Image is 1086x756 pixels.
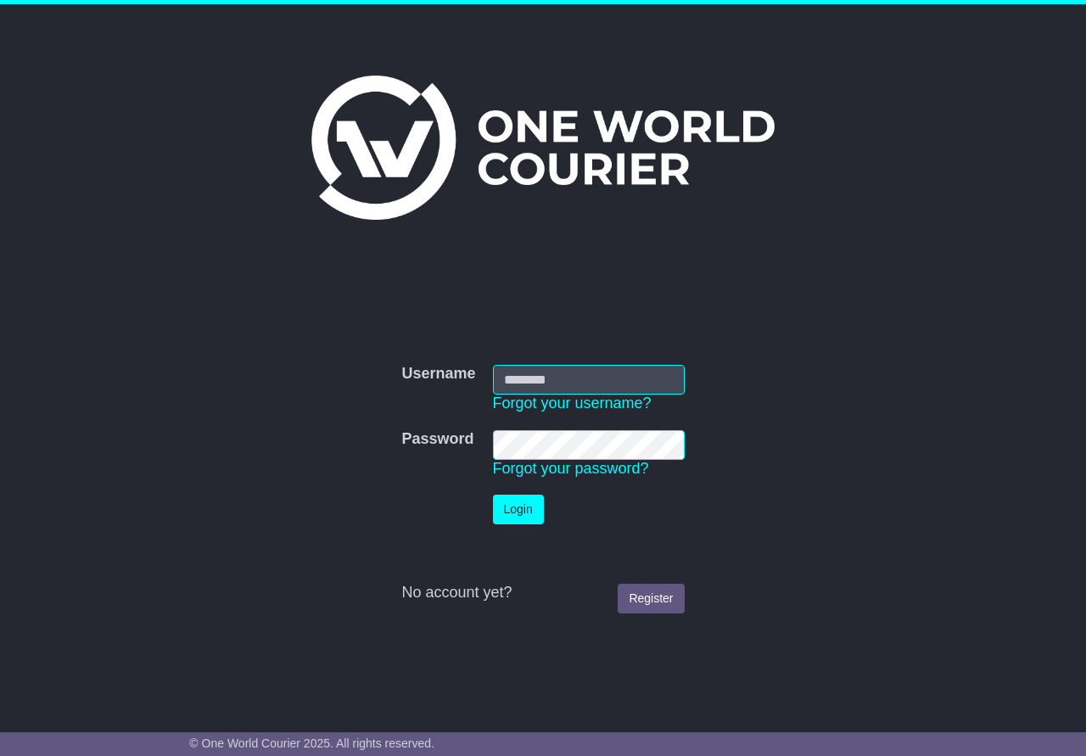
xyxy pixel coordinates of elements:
a: Forgot your password? [493,460,649,477]
span: © One World Courier 2025. All rights reserved. [189,736,434,750]
label: Password [401,430,473,449]
img: One World [311,76,775,220]
a: Register [618,584,684,613]
a: Forgot your username? [493,395,652,412]
div: No account yet? [401,584,684,602]
label: Username [401,365,475,384]
button: Login [493,495,544,524]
